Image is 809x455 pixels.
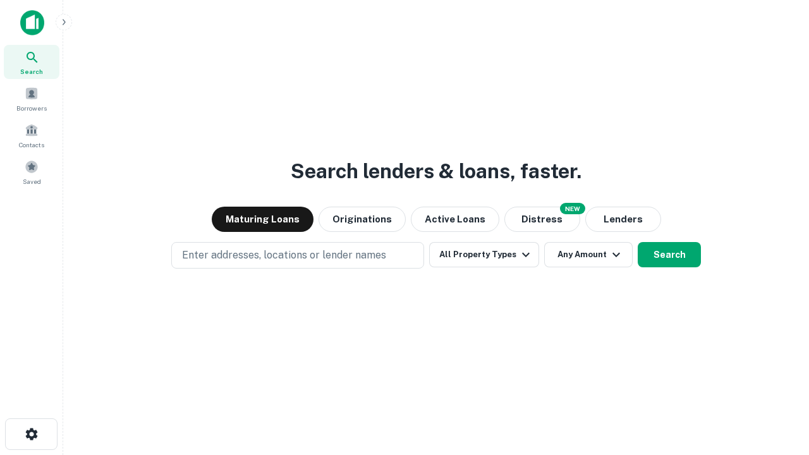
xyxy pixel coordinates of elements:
[212,207,313,232] button: Maturing Loans
[429,242,539,267] button: All Property Types
[746,354,809,415] iframe: Chat Widget
[20,66,43,76] span: Search
[4,82,59,116] a: Borrowers
[20,10,44,35] img: capitalize-icon.png
[16,103,47,113] span: Borrowers
[319,207,406,232] button: Originations
[560,203,585,214] div: NEW
[544,242,633,267] button: Any Amount
[4,45,59,79] a: Search
[171,242,424,269] button: Enter addresses, locations or lender names
[411,207,499,232] button: Active Loans
[638,242,701,267] button: Search
[182,248,386,263] p: Enter addresses, locations or lender names
[19,140,44,150] span: Contacts
[585,207,661,232] button: Lenders
[291,156,581,186] h3: Search lenders & loans, faster.
[23,176,41,186] span: Saved
[4,118,59,152] a: Contacts
[504,207,580,232] button: Search distressed loans with lien and other non-mortgage details.
[4,155,59,189] a: Saved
